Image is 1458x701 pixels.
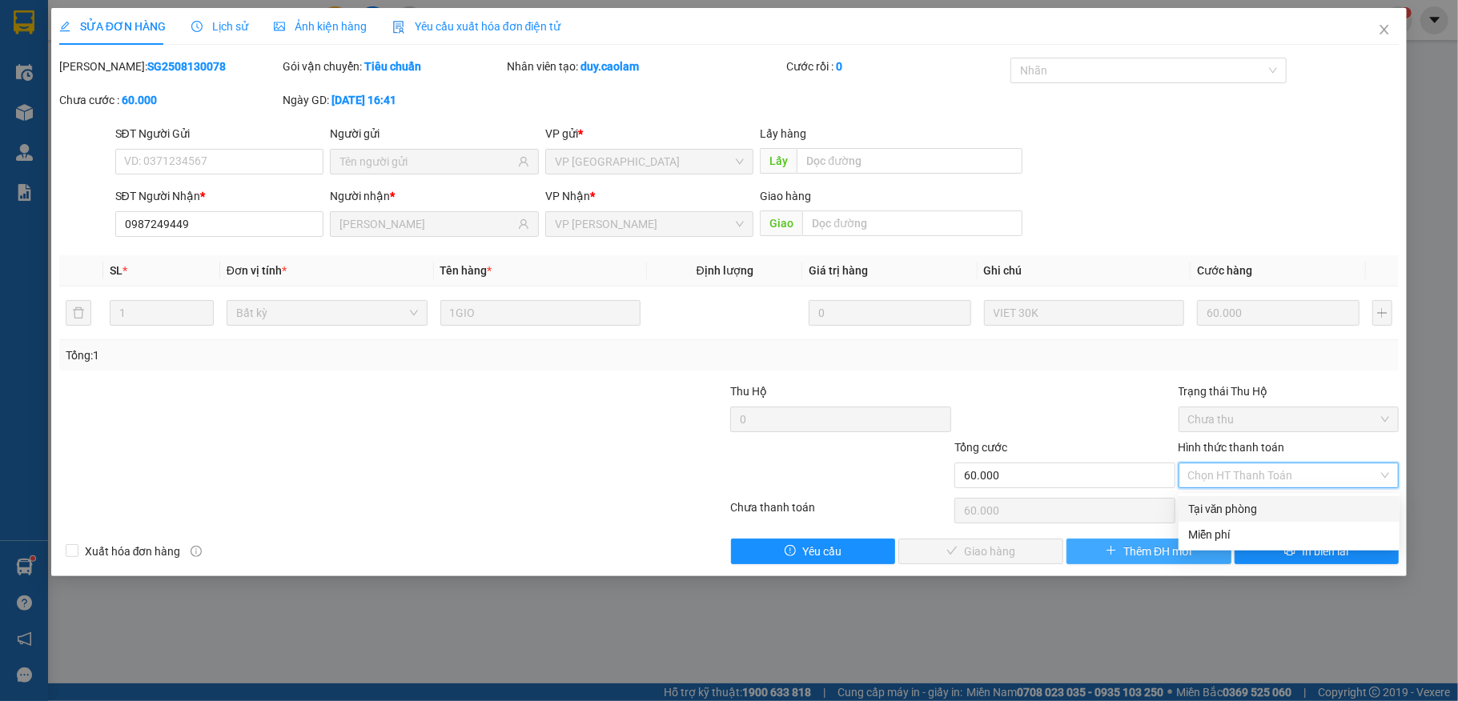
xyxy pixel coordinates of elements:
span: VP Sài Gòn [555,150,745,174]
button: checkGiao hàng [898,539,1063,564]
div: SĐT Người Nhận [115,187,324,205]
span: VP Nhận [545,190,590,202]
span: info-circle [191,546,202,557]
span: clock-circle [191,21,203,32]
div: Trạng thái Thu Hộ [1179,383,1400,400]
span: edit [59,21,70,32]
button: plus [1372,300,1393,326]
div: VP gửi [545,125,754,142]
span: Lịch sử [191,20,248,33]
span: Tên hàng [440,264,492,277]
input: VD: Bàn, Ghế [440,300,641,326]
span: plus [1106,545,1117,558]
div: Ngày GD: [283,91,504,109]
span: Xuất hóa đơn hàng [78,543,187,560]
input: Dọc đường [797,148,1022,174]
button: Close [1362,8,1407,53]
button: exclamation-circleYêu cầu [731,539,896,564]
span: VP Phan Thiết [555,212,745,236]
span: SỬA ĐƠN HÀNG [59,20,166,33]
div: Người nhận [330,187,539,205]
span: user [518,218,529,230]
input: Ghi Chú [984,300,1185,326]
span: printer [1284,545,1295,558]
span: Giao hàng [760,190,811,202]
div: SĐT Người Gửi [115,125,324,142]
div: Cước rồi : [786,58,1007,75]
span: Bất kỳ [236,301,418,325]
button: printerIn biên lai [1235,539,1400,564]
span: Đơn vị tính [227,264,287,277]
span: Thu Hộ [730,385,767,398]
b: [PERSON_NAME] [20,103,90,178]
button: plusThêm ĐH mới [1066,539,1231,564]
b: 60.000 [122,94,157,106]
span: user [518,156,529,167]
span: Định lượng [697,264,753,277]
b: BIÊN NHẬN GỬI HÀNG HÓA [103,23,154,154]
span: In biên lai [1302,543,1348,560]
span: SL [110,264,123,277]
div: Tổng: 1 [66,346,564,364]
div: Chưa thanh toán [729,499,953,527]
span: Tổng cước [954,441,1007,454]
span: close [1378,23,1391,36]
span: Chọn HT Thanh Toán [1188,463,1390,487]
input: 0 [1197,300,1359,326]
div: Tại văn phòng [1188,500,1390,518]
button: delete [66,300,91,326]
span: Giao [760,210,802,236]
div: Người gửi [330,125,539,142]
span: exclamation-circle [785,545,796,558]
input: Tên người gửi [339,153,515,170]
span: Lấy [760,148,797,174]
th: Ghi chú [978,255,1191,286]
span: Giá trị hàng [809,264,868,277]
span: Yêu cầu [802,543,841,560]
label: Hình thức thanh toán [1179,441,1285,454]
span: Chưa thu [1188,407,1390,431]
span: Ảnh kiện hàng [274,20,367,33]
b: Tiêu chuẩn [364,60,421,73]
div: Nhân viên tạo: [507,58,783,75]
span: Yêu cầu xuất hóa đơn điện tử [392,20,561,33]
li: (c) 2017 [135,76,220,96]
b: [DOMAIN_NAME] [135,61,220,74]
div: [PERSON_NAME]: [59,58,280,75]
div: Gói vận chuyển: [283,58,504,75]
input: Dọc đường [802,210,1022,236]
input: Tên người nhận [339,215,515,233]
div: Miễn phí [1188,526,1390,543]
span: picture [274,21,285,32]
span: Cước hàng [1197,264,1252,277]
span: Lấy hàng [760,127,806,140]
b: duy.caolam [580,60,639,73]
b: SG2508130078 [147,60,226,73]
div: Chưa cước : [59,91,280,109]
b: 0 [836,60,842,73]
img: logo.jpg [174,20,212,58]
img: icon [392,21,405,34]
b: [DATE] 16:41 [331,94,396,106]
span: Thêm ĐH mới [1123,543,1191,560]
input: 0 [809,300,970,326]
